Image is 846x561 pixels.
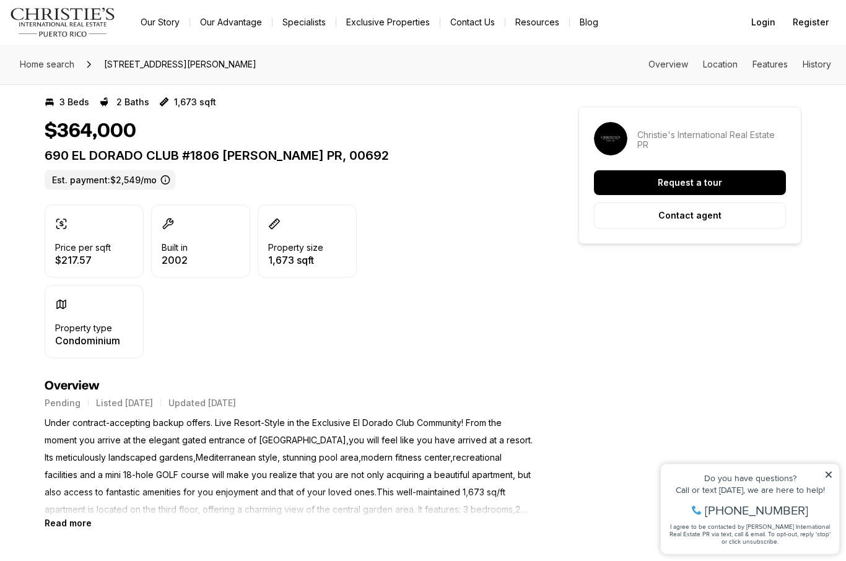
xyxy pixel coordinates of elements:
p: Property size [268,243,323,253]
span: Login [751,17,775,27]
a: Skip to: History [803,59,831,69]
div: Do you have questions? [13,28,179,37]
p: Built in [162,243,188,253]
h4: Overview [45,378,534,393]
p: 3 Beds [59,97,89,107]
nav: Page section menu [648,59,831,69]
p: Updated [DATE] [168,398,236,408]
p: Property type [55,323,112,333]
p: 1,673 sqft [268,255,323,265]
a: Skip to: Features [752,59,788,69]
button: Contact agent [594,203,786,229]
button: Register [785,10,836,35]
p: Pending [45,398,81,408]
button: Login [744,10,783,35]
a: Specialists [273,14,336,31]
p: Request a tour [658,178,722,188]
p: Listed [DATE] [96,398,153,408]
p: Under contract-accepting backup offers. Live Resort-Style in the Exclusive El Dorado Club Communi... [45,414,534,518]
span: Home search [20,59,74,69]
button: Contact Us [440,14,505,31]
p: 2002 [162,255,188,265]
p: Christie's International Real Estate PR [637,131,786,150]
a: Skip to: Location [703,59,738,69]
span: Register [793,17,829,27]
span: [PHONE_NUMBER] [51,58,154,71]
a: Skip to: Overview [648,59,688,69]
h1: $364,000 [45,120,136,143]
p: Contact agent [658,211,722,221]
a: Exclusive Properties [336,14,440,31]
p: 2 Baths [116,97,149,107]
label: Est. payment: $2,549/mo [45,170,175,190]
button: Request a tour [594,171,786,196]
a: Home search [15,54,79,74]
p: 1,673 sqft [174,97,216,107]
a: Our Story [131,14,190,31]
img: logo [10,7,116,37]
p: 690 EL DORADO CLUB #1806 [PERSON_NAME] PR, 00692 [45,148,534,163]
div: Call or text [DATE], we are here to help! [13,40,179,48]
span: [STREET_ADDRESS][PERSON_NAME] [99,54,261,74]
span: I agree to be contacted by [PERSON_NAME] International Real Estate PR via text, call & email. To ... [15,76,177,100]
button: Read more [45,518,92,529]
p: Condominium [55,336,120,346]
a: Resources [505,14,569,31]
p: Price per sqft [55,243,111,253]
p: $217.57 [55,255,111,265]
a: Our Advantage [190,14,272,31]
a: Blog [570,14,608,31]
